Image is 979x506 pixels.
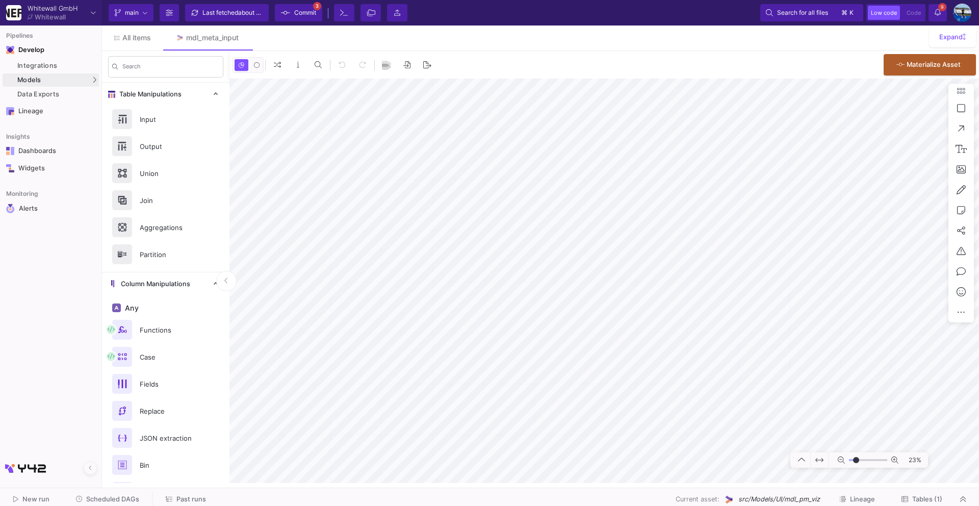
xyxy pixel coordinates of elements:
img: UI Model [724,494,734,505]
div: Table Manipulations [102,106,229,272]
img: YZ4Yr8zUCx6JYM5gIgaTIQYeTXdcwQjnYC8iZtTV.png [6,5,21,20]
div: Whitewall [35,14,66,20]
div: Lineage [18,107,85,115]
span: src/Models/UI/mdl_pm_viz [738,494,820,504]
span: k [849,7,854,19]
mat-expansion-panel-header: Navigation iconDevelop [3,42,99,58]
button: Join [102,187,229,214]
mat-expansion-panel-header: Column Manipulations [102,272,229,295]
a: Integrations [3,59,99,72]
button: Bin [102,451,229,478]
a: Data Exports [3,88,99,101]
button: JSON extraction [102,424,229,451]
img: Navigation icon [6,204,15,213]
span: Materialize Asset [907,61,961,68]
button: Input [102,106,229,133]
span: Column Manipulations [117,280,190,288]
span: 23% [903,451,925,469]
img: Navigation icon [6,147,14,155]
span: Any [123,304,139,312]
span: Low code [871,9,897,16]
span: about 1 hour ago [238,9,286,16]
div: Whitewall GmbH [28,5,78,12]
div: Functions [134,322,204,338]
button: main [109,4,153,21]
a: Navigation iconWidgets [3,160,99,176]
span: New run [22,495,49,503]
div: Join [134,193,204,208]
button: Replace [102,397,229,424]
button: Fields [102,370,229,397]
mat-expansion-panel-header: Table Manipulations [102,83,229,106]
span: Table Manipulations [115,90,182,98]
span: Models [17,76,41,84]
img: AEdFTp4_RXFoBzJxSaYPMZp7Iyigz82078j9C0hFtL5t=s96-c [953,4,971,22]
button: ⌘k [838,7,858,19]
img: Navigation icon [6,46,14,54]
div: Data Exports [17,90,96,98]
div: Widgets [18,164,85,172]
a: Navigation iconAlerts [3,200,99,217]
span: ⌘ [841,7,847,19]
span: Tables (1) [912,495,942,503]
div: Bin [134,458,204,473]
a: Navigation iconLineage [3,103,99,119]
span: main [125,5,139,20]
span: Code [907,9,921,16]
button: Partition [102,241,229,268]
a: Navigation iconDashboards [3,143,99,159]
button: Union [102,160,229,187]
div: Output [134,139,204,154]
div: Case [134,349,204,365]
div: Input [134,112,204,127]
span: Scheduled DAGs [86,495,139,503]
img: Navigation icon [6,107,14,115]
div: Fields [134,376,204,392]
div: JSON extraction [134,431,204,446]
span: 9 [938,3,946,11]
div: Replace [134,403,204,419]
span: Current asset: [676,494,719,504]
span: All items [122,34,151,42]
div: Integrations [17,62,96,70]
button: Search for all files⌘k [760,4,863,21]
span: Search for all files [777,5,828,20]
div: Partition [134,247,204,262]
button: Last fetchedabout 1 hour ago [185,4,269,21]
button: Aggregations [102,214,229,241]
button: 9 [929,4,947,21]
div: Union [134,166,204,181]
div: Last fetched [202,5,264,20]
input: Search [122,65,219,72]
button: Output [102,133,229,160]
button: Code [904,6,924,20]
span: Lineage [850,495,875,503]
div: mdl_meta_input [186,34,239,42]
button: Functions [102,316,229,343]
button: Materialize Asset [884,54,976,75]
div: Alerts [19,204,85,213]
img: Tab icon [175,34,184,42]
div: Dashboards [18,147,85,155]
span: Past runs [176,495,206,503]
button: Low code [868,6,900,20]
button: Case [102,343,229,370]
img: Navigation icon [6,164,14,172]
span: Commit [294,5,316,20]
button: Commit [275,4,322,21]
div: Aggregations [134,220,204,235]
div: Develop [18,46,34,54]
